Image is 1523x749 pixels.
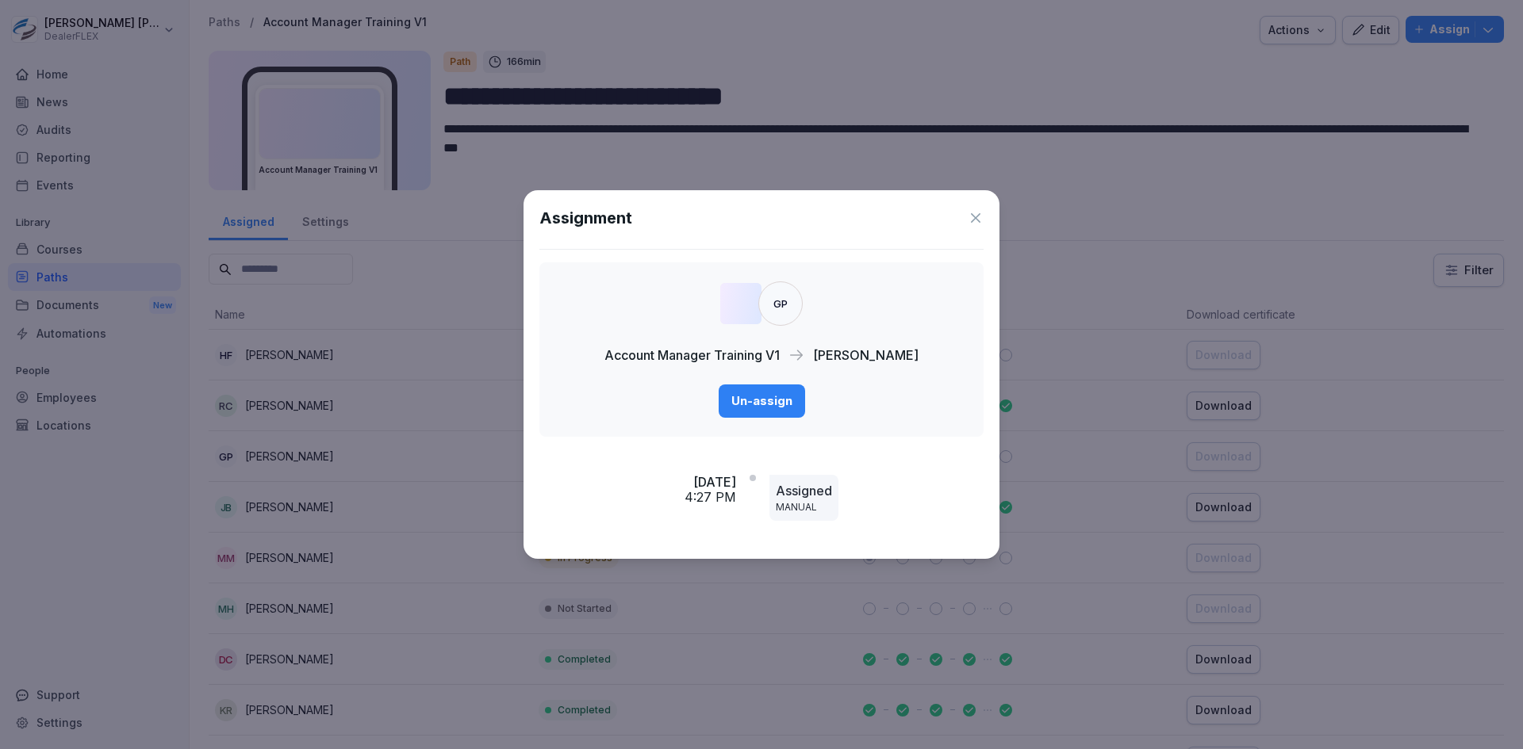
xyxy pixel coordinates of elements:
[758,281,803,326] div: GP
[813,346,919,365] p: [PERSON_NAME]
[693,475,736,490] p: [DATE]
[604,346,780,365] p: Account Manager Training V1
[685,490,736,505] p: 4:27 PM
[776,481,832,500] p: Assigned
[776,500,832,514] p: MANUAL
[719,384,805,418] button: Un-assign
[731,392,792,410] div: Un-assign
[539,206,632,230] h1: Assignment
